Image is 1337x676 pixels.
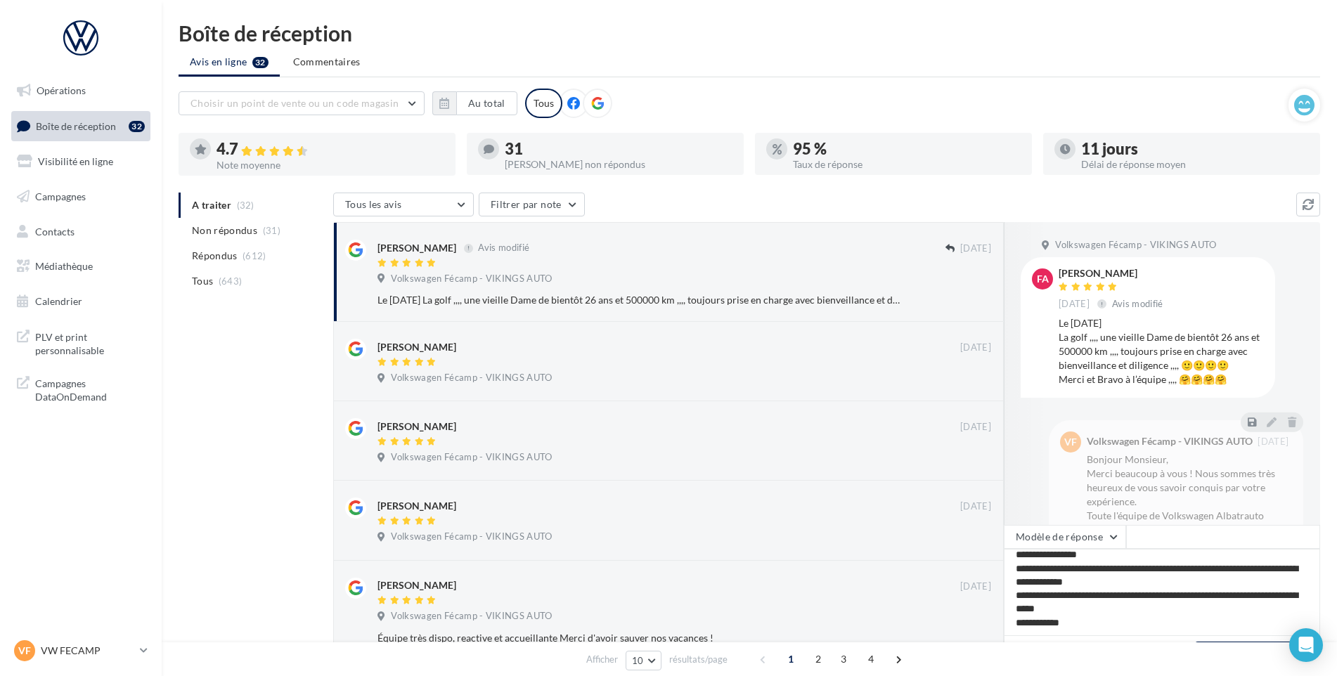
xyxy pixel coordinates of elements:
[1081,160,1309,169] div: Délai de réponse moyen
[478,242,529,254] span: Avis modifié
[960,242,991,255] span: [DATE]
[793,141,1021,157] div: 95 %
[35,295,82,307] span: Calendrier
[960,421,991,434] span: [DATE]
[807,648,829,670] span: 2
[35,374,145,404] span: Campagnes DataOnDemand
[345,198,402,210] span: Tous les avis
[1289,628,1323,662] div: Open Intercom Messenger
[1087,436,1253,446] div: Volkswagen Fécamp - VIKINGS AUTO
[8,217,153,247] a: Contacts
[8,252,153,281] a: Médiathèque
[192,274,213,288] span: Tous
[832,648,855,670] span: 3
[217,141,444,157] div: 4.7
[1059,268,1166,278] div: [PERSON_NAME]
[505,160,732,169] div: [PERSON_NAME] non répondus
[377,293,900,307] div: Le [DATE] La golf ,,,, une vieille Dame de bientôt 26 ans et 500000 km ,,,, toujours prise en cha...
[8,368,153,410] a: Campagnes DataOnDemand
[8,287,153,316] a: Calendrier
[669,653,728,666] span: résultats/page
[391,273,552,285] span: Volkswagen Fécamp - VIKINGS AUTO
[179,91,425,115] button: Choisir un point de vente ou un code magasin
[192,223,257,238] span: Non répondus
[525,89,562,118] div: Tous
[37,84,86,96] span: Opérations
[1112,298,1163,309] span: Avis modifié
[1081,141,1309,157] div: 11 jours
[1258,437,1288,446] span: [DATE]
[41,644,134,658] p: VW FECAMP
[35,190,86,202] span: Campagnes
[432,91,517,115] button: Au total
[780,648,802,670] span: 1
[632,655,644,666] span: 10
[377,340,456,354] div: [PERSON_NAME]
[8,322,153,363] a: PLV et print personnalisable
[243,250,266,261] span: (612)
[1037,272,1049,286] span: FA
[377,420,456,434] div: [PERSON_NAME]
[377,631,900,645] div: Équipe très dispo, reactive et accueillante Merci d'avoir sauver nos vacances !
[35,327,145,358] span: PLV et print personnalisable
[11,637,150,664] a: VF VW FECAMP
[793,160,1021,169] div: Taux de réponse
[129,121,145,132] div: 32
[505,141,732,157] div: 31
[333,193,474,216] button: Tous les avis
[377,499,456,513] div: [PERSON_NAME]
[391,531,552,543] span: Volkswagen Fécamp - VIKINGS AUTO
[217,160,444,170] div: Note moyenne
[293,55,361,69] span: Commentaires
[8,111,153,141] a: Boîte de réception32
[179,22,1320,44] div: Boîte de réception
[391,610,552,623] span: Volkswagen Fécamp - VIKINGS AUTO
[219,275,243,287] span: (643)
[626,651,661,670] button: 10
[263,225,280,236] span: (31)
[391,372,552,384] span: Volkswagen Fécamp - VIKINGS AUTO
[960,342,991,354] span: [DATE]
[1064,435,1077,449] span: VF
[35,225,75,237] span: Contacts
[8,76,153,105] a: Opérations
[8,182,153,212] a: Campagnes
[1004,525,1126,549] button: Modèle de réponse
[38,155,113,167] span: Visibilité en ligne
[860,648,882,670] span: 4
[586,653,618,666] span: Afficher
[190,97,399,109] span: Choisir un point de vente ou un code magasin
[377,241,456,255] div: [PERSON_NAME]
[479,193,585,216] button: Filtrer par note
[36,119,116,131] span: Boîte de réception
[1055,239,1216,252] span: Volkswagen Fécamp - VIKINGS AUTO
[960,580,991,593] span: [DATE]
[8,147,153,176] a: Visibilité en ligne
[35,260,93,272] span: Médiathèque
[456,91,517,115] button: Au total
[391,451,552,464] span: Volkswagen Fécamp - VIKINGS AUTO
[377,578,456,592] div: [PERSON_NAME]
[1059,298,1090,311] span: [DATE]
[18,644,31,658] span: VF
[192,249,238,263] span: Répondus
[960,500,991,513] span: [DATE]
[1087,453,1292,551] div: Bonjour Monsieur, Merci beaucoup à vous ! Nous sommes très heureux de vous savoir conquis par vot...
[1059,316,1264,386] div: Le [DATE] La golf ,,,, une vieille Dame de bientôt 26 ans et 500000 km ,,,, toujours prise en cha...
